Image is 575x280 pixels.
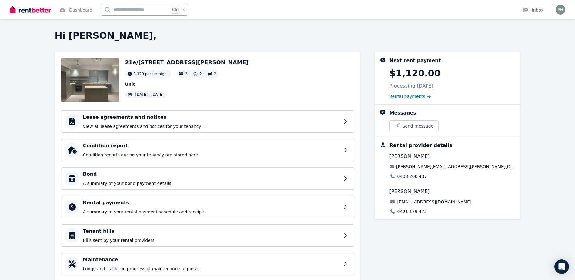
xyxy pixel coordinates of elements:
a: Rental payments [389,93,431,99]
a: 0421 179 475 [397,208,427,215]
span: Send message [403,123,434,129]
p: View all lease agreements and notices for your tenancy [83,123,340,129]
div: Inbox [522,7,543,13]
p: $1,120.00 [389,68,441,79]
span: Ctrl [171,6,180,14]
span: 1,120 per fortnight [134,72,168,76]
div: Open Intercom Messenger [554,259,569,274]
h4: Rental payments [83,199,340,206]
h4: Bond [83,171,340,178]
span: 2 [185,72,188,76]
img: Sheila Kelly [556,5,565,15]
span: [PERSON_NAME] [389,153,430,160]
p: Unit [125,81,249,87]
h2: 21e/[STREET_ADDRESS][PERSON_NAME] [125,58,249,67]
span: 2 [214,72,216,76]
h4: Tenant bills [83,228,340,235]
img: RentBetter [10,5,51,14]
a: 0408 200 437 [397,173,427,179]
p: A summary of your bond payment details [83,180,340,186]
div: Messages [389,109,416,117]
h2: Hi [PERSON_NAME], [55,30,520,41]
span: [PERSON_NAME] [389,188,430,195]
h4: Maintenance [83,256,340,263]
div: Next rent payment [389,57,441,64]
span: [DATE] - [DATE] [135,92,164,97]
p: A summary of your rental payment schedule and receipts [83,209,340,215]
a: [PERSON_NAME][EMAIL_ADDRESS][PERSON_NAME][DOMAIN_NAME] [396,164,516,170]
p: Condition reports during your tenancy are stored here [83,152,340,158]
img: Property Url [61,58,119,102]
span: Rental payments [389,93,426,99]
a: [EMAIL_ADDRESS][DOMAIN_NAME] [397,199,472,205]
p: Lodge and track the progress of maintenance requests [83,266,340,272]
p: Bills sent by your rental providers [83,237,340,243]
span: k [182,7,185,12]
p: Processing [DATE] [389,82,433,90]
span: 2 [199,72,202,76]
h4: Condition report [83,142,340,149]
h4: Lease agreements and notices [83,114,340,121]
button: Send message [390,121,439,132]
div: Rental provider details [389,142,452,149]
